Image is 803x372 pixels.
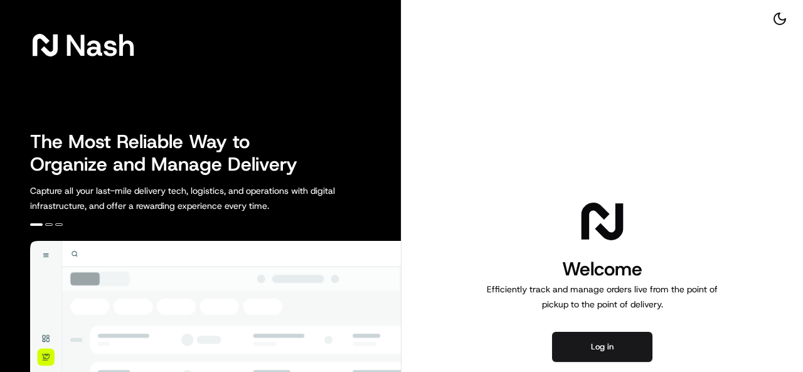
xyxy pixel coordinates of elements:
h2: The Most Reliable Way to Organize and Manage Delivery [30,130,311,176]
p: Capture all your last-mile delivery tech, logistics, and operations with digital infrastructure, ... [30,183,391,213]
p: Efficiently track and manage orders live from the point of pickup to the point of delivery. [482,282,723,312]
span: Nash [65,33,135,58]
h1: Welcome [482,257,723,282]
button: Log in [552,332,652,362]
